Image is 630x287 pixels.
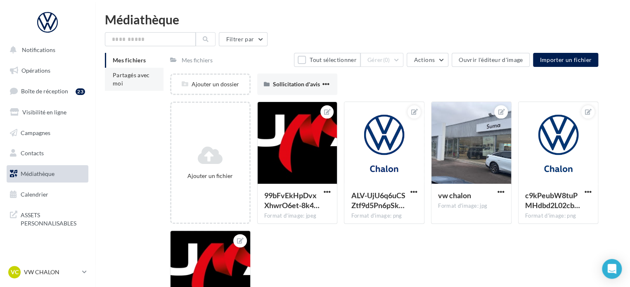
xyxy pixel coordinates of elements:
[76,88,85,95] div: 23
[171,80,249,88] div: Ajouter un dossier
[5,104,90,121] a: Visibilité en ligne
[602,259,622,279] div: Open Intercom Messenger
[21,191,48,198] span: Calendrier
[351,191,405,210] span: ALV-UjU6q6uCSZtf9d5Pn6pSk-X0wtOhVwut3u6hmuh2wcx42vessgYI
[360,53,404,67] button: Gérer(0)
[294,53,360,67] button: Tout sélectionner
[414,56,434,63] span: Actions
[525,212,592,220] div: Format d'image: png
[5,206,90,230] a: ASSETS PERSONNALISABLES
[533,53,598,67] button: Importer un fichier
[525,191,580,210] span: c9kPeubW8tuPMHdbd2L02cbU2d8hmiJgFh9ew43NLDmKkV8nbBwHQi8hbUGX6SjbfpLmNAa570RrSkV0oQ=s0
[21,88,68,95] span: Boîte de réception
[383,57,390,63] span: (0)
[113,71,150,87] span: Partagés avec moi
[273,81,320,88] span: Sollicitation d'avis
[438,202,504,210] div: Format d'image: jpg
[219,32,268,46] button: Filtrer par
[5,124,90,142] a: Campagnes
[5,145,90,162] a: Contacts
[175,172,246,180] div: Ajouter un fichier
[5,186,90,203] a: Calendrier
[21,129,50,136] span: Campagnes
[264,212,331,220] div: Format d'image: jpeg
[21,67,50,74] span: Opérations
[452,53,530,67] button: Ouvrir l'éditeur d'image
[5,62,90,79] a: Opérations
[407,53,448,67] button: Actions
[182,56,213,64] div: Mes fichiers
[540,56,592,63] span: Importer un fichier
[351,212,417,220] div: Format d'image: png
[264,191,320,210] span: 99bFvEkHpDvxXhwrO6et-8k40Ne_Z-bcbm-QFv91Fm-giQuoe0XtuxUE7MPETYVeaz5NaTsERWxCrP-p-Q=s0
[21,149,44,157] span: Contacts
[24,268,79,276] p: VW CHALON
[5,41,87,59] button: Notifications
[22,46,55,53] span: Notifications
[438,191,471,200] span: vw chalon
[11,268,19,276] span: VC
[22,109,66,116] span: Visibilité en ligne
[21,170,54,177] span: Médiathèque
[5,165,90,183] a: Médiathèque
[21,209,85,227] span: ASSETS PERSONNALISABLES
[7,264,88,280] a: VC VW CHALON
[5,82,90,100] a: Boîte de réception23
[113,57,146,64] span: Mes fichiers
[105,13,620,26] div: Médiathèque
